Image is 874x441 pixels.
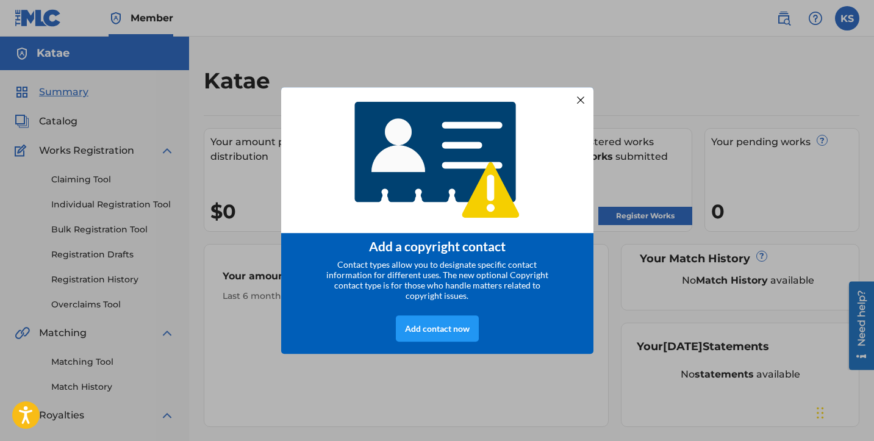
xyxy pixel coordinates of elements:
[326,259,548,301] span: Contact types allow you to designate specific contact information for different uses. The new opt...
[346,93,528,228] img: 4768233920565408.png
[13,9,30,65] div: Need help?
[296,238,578,254] div: Add a copyright contact
[281,87,593,354] div: entering modal
[396,315,479,342] div: Add contact now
